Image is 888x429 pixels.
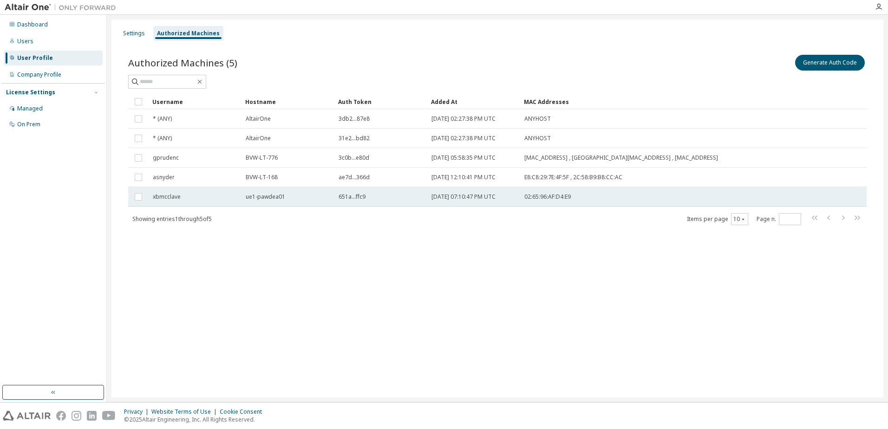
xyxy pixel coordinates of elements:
img: Altair One [5,3,121,12]
span: xbmcclave [153,193,181,201]
span: 31e2...bd82 [339,135,370,142]
div: Added At [431,94,516,109]
span: [DATE] 05:58:35 PM UTC [431,154,496,162]
img: facebook.svg [56,411,66,421]
span: asnyder [153,174,175,181]
span: AltairOne [246,115,271,123]
button: 10 [733,215,746,223]
div: Dashboard [17,21,48,28]
span: Items per page [687,213,748,225]
span: Showing entries 1 through 5 of 5 [132,215,212,223]
div: Users [17,38,33,45]
div: Managed [17,105,43,112]
span: BVW-LT-776 [246,154,278,162]
div: Privacy [124,408,151,416]
span: gprudenc [153,154,179,162]
div: User Profile [17,54,53,62]
img: youtube.svg [102,411,116,421]
div: License Settings [6,89,55,96]
span: 02:65:96:AF:D4:E9 [524,193,571,201]
span: Page n. [757,213,801,225]
div: Settings [123,30,145,37]
span: 3db2...87e8 [339,115,370,123]
span: [DATE] 12:10:41 PM UTC [431,174,496,181]
span: ANYHOST [524,135,551,142]
span: [DATE] 02:27:38 PM UTC [431,115,496,123]
p: © 2025 Altair Engineering, Inc. All Rights Reserved. [124,416,268,423]
span: [MAC_ADDRESS] , [GEOGRAPHIC_DATA][MAC_ADDRESS] , [MAC_ADDRESS] [524,154,718,162]
div: Website Terms of Use [151,408,220,416]
img: instagram.svg [72,411,81,421]
span: * (ANY) [153,135,172,142]
div: Cookie Consent [220,408,268,416]
span: AltairOne [246,135,271,142]
span: Authorized Machines (5) [128,56,237,69]
div: Authorized Machines [157,30,220,37]
span: E8:C8:29:7E:4F:5F , 2C:58:B9:B8:CC:AC [524,174,622,181]
span: * (ANY) [153,115,172,123]
div: Hostname [245,94,331,109]
div: Auth Token [338,94,424,109]
span: ae7d...366d [339,174,370,181]
button: Generate Auth Code [795,55,865,71]
div: Username [152,94,238,109]
span: ue1-pawdea01 [246,193,285,201]
span: [DATE] 02:27:38 PM UTC [431,135,496,142]
div: On Prem [17,121,40,128]
span: ANYHOST [524,115,551,123]
img: altair_logo.svg [3,411,51,421]
div: Company Profile [17,71,61,78]
div: MAC Addresses [524,94,769,109]
span: 651a...ffc9 [339,193,366,201]
span: 3c0b...e80d [339,154,369,162]
span: [DATE] 07:10:47 PM UTC [431,193,496,201]
img: linkedin.svg [87,411,97,421]
span: BVW-LT-168 [246,174,278,181]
